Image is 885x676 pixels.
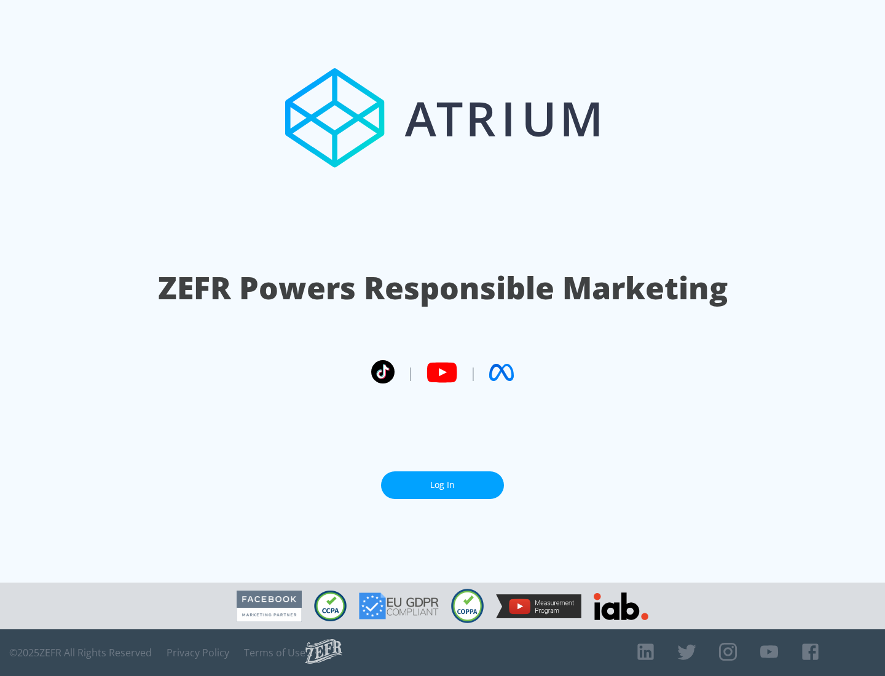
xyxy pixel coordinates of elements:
img: GDPR Compliant [359,592,439,619]
span: | [407,363,414,382]
a: Privacy Policy [167,647,229,659]
a: Log In [381,471,504,499]
img: IAB [594,592,648,620]
h1: ZEFR Powers Responsible Marketing [158,267,728,309]
img: COPPA Compliant [451,589,484,623]
img: YouTube Measurement Program [496,594,581,618]
span: © 2025 ZEFR All Rights Reserved [9,647,152,659]
img: CCPA Compliant [314,591,347,621]
a: Terms of Use [244,647,305,659]
img: Facebook Marketing Partner [237,591,302,622]
span: | [470,363,477,382]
